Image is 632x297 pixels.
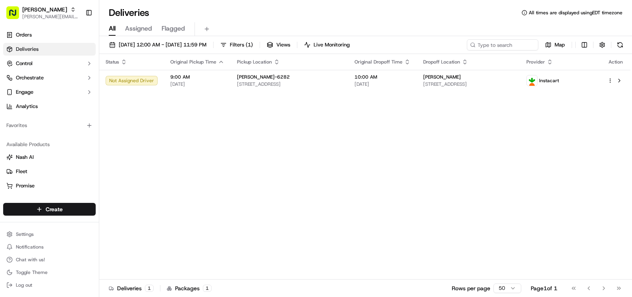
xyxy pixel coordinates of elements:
span: Orders [16,31,32,39]
button: Filters(1) [217,39,256,50]
span: Create [46,205,63,213]
p: Rows per page [452,284,490,292]
button: Log out [3,280,96,291]
span: Log out [16,282,32,288]
span: [DATE] [170,81,224,87]
span: Analytics [16,103,38,110]
button: [PERSON_NAME] [22,6,67,13]
div: Packages [167,284,212,292]
button: Settings [3,229,96,240]
span: Orchestrate [16,74,44,81]
button: Engage [3,86,96,98]
img: profile_instacart_ahold_partner.png [527,75,537,86]
button: Toggle Theme [3,267,96,278]
span: [PERSON_NAME]-6282 [237,74,290,80]
span: Promise [16,182,35,189]
span: Dropoff Location [423,59,460,65]
button: Map [541,39,568,50]
span: Original Pickup Time [170,59,216,65]
span: All times are displayed using EDT timezone [529,10,622,16]
span: Fleet [16,168,27,175]
span: Live Monitoring [314,41,350,48]
span: Notifications [16,244,44,250]
input: Type to search [467,39,538,50]
span: Filters [230,41,253,48]
span: [PERSON_NAME] [423,74,461,80]
a: Nash AI [6,154,92,161]
button: Nash AI [3,151,96,164]
div: Available Products [3,138,96,151]
span: Toggle Theme [16,269,48,276]
span: Map [555,41,565,48]
div: Deliveries [109,284,154,292]
span: All [109,24,116,33]
div: 1 [145,285,154,292]
a: Fleet [6,168,92,175]
span: Assigned [125,24,152,33]
button: [PERSON_NAME][PERSON_NAME][EMAIL_ADDRESS][PERSON_NAME][DOMAIN_NAME] [3,3,82,22]
div: Page 1 of 1 [531,284,557,292]
div: Action [607,59,624,65]
button: Views [263,39,294,50]
button: Orchestrate [3,71,96,84]
span: Control [16,60,33,67]
span: Original Dropoff Time [355,59,403,65]
button: Refresh [615,39,626,50]
span: [DATE] 12:00 AM - [DATE] 11:59 PM [119,41,206,48]
div: Favorites [3,119,96,132]
button: Chat with us! [3,254,96,265]
button: Control [3,57,96,70]
span: Pickup Location [237,59,272,65]
span: Engage [16,89,33,96]
button: Notifications [3,241,96,253]
span: [DATE] [355,81,410,87]
span: Instacart [539,77,559,84]
span: Flagged [162,24,185,33]
a: Orders [3,29,96,41]
button: Create [3,203,96,216]
a: Analytics [3,100,96,113]
span: 9:00 AM [170,74,224,80]
span: [STREET_ADDRESS] [237,81,342,87]
span: Settings [16,231,34,237]
button: [DATE] 12:00 AM - [DATE] 11:59 PM [106,39,210,50]
div: 1 [203,285,212,292]
span: Chat with us! [16,256,45,263]
span: Views [276,41,290,48]
span: 10:00 AM [355,74,410,80]
button: Live Monitoring [301,39,353,50]
a: Promise [6,182,92,189]
h1: Deliveries [109,6,149,19]
button: Fleet [3,165,96,178]
button: Promise [3,179,96,192]
a: Deliveries [3,43,96,56]
span: Nash AI [16,154,34,161]
button: [PERSON_NAME][EMAIL_ADDRESS][PERSON_NAME][DOMAIN_NAME] [22,13,79,20]
span: ( 1 ) [246,41,253,48]
span: Provider [526,59,545,65]
span: [STREET_ADDRESS] [423,81,514,87]
span: Status [106,59,119,65]
span: Deliveries [16,46,39,53]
